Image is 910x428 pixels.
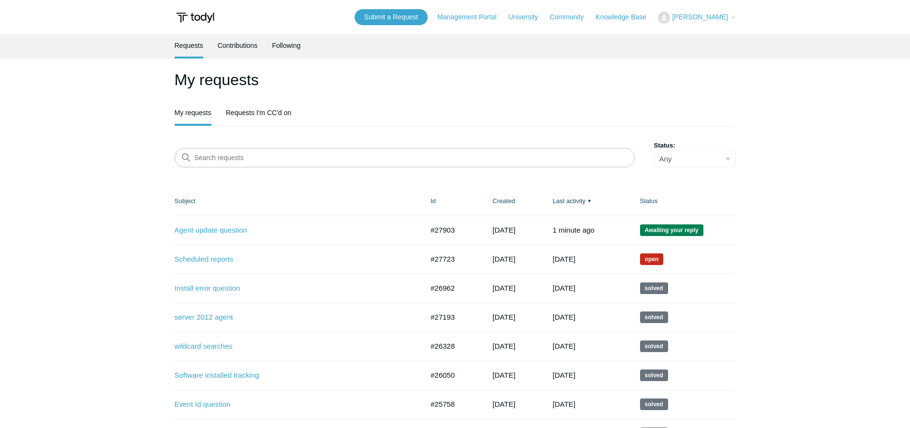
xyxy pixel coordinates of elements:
[175,399,409,410] a: Event Id question
[550,12,594,22] a: Community
[492,371,515,379] time: 07/09/2025, 14:46
[508,12,547,22] a: University
[640,224,703,236] span: We are waiting for you to respond
[175,34,203,57] a: Requests
[421,216,483,245] td: #27903
[492,197,515,205] a: Created
[175,341,409,352] a: wildcard searches
[492,255,515,263] time: 08/27/2025, 15:12
[552,226,595,234] time: 09/05/2025, 15:03
[552,255,575,263] time: 08/28/2025, 12:28
[654,141,736,150] label: Status:
[421,332,483,361] td: #26328
[492,313,515,321] time: 08/08/2025, 14:35
[658,12,735,24] button: [PERSON_NAME]
[175,283,409,294] a: Install error question
[492,400,515,408] time: 06/27/2025, 10:21
[640,369,668,381] span: This request has been solved
[175,312,409,323] a: server 2012 agent
[552,342,575,350] time: 08/13/2025, 18:02
[421,274,483,303] td: #26962
[492,226,515,234] time: 09/03/2025, 14:51
[672,13,728,21] span: [PERSON_NAME]
[272,34,300,57] a: Following
[640,282,668,294] span: This request has been solved
[421,390,483,419] td: #25758
[421,245,483,274] td: #27723
[640,311,668,323] span: This request has been solved
[437,12,506,22] a: Management Portal
[175,254,409,265] a: Scheduled reports
[587,197,592,205] span: ▼
[640,398,668,410] span: This request has been solved
[552,197,585,205] a: Last activity▼
[492,342,515,350] time: 07/17/2025, 10:58
[552,313,575,321] time: 08/22/2025, 11:03
[421,361,483,390] td: #26050
[175,148,635,167] input: Search requests
[218,34,258,57] a: Contributions
[175,9,216,27] img: Todyl Support Center Help Center home page
[492,284,515,292] time: 08/01/2025, 16:00
[226,102,291,124] a: Requests I'm CC'd on
[175,370,409,381] a: Software installed tracking
[421,187,483,216] th: Id
[630,187,736,216] th: Status
[355,9,428,25] a: Submit a Request
[552,400,575,408] time: 07/20/2025, 13:02
[421,303,483,332] td: #27193
[640,253,664,265] span: We are working on a response for you
[175,225,409,236] a: Agent update question
[596,12,656,22] a: Knowledge Base
[552,371,575,379] time: 08/03/2025, 11:02
[175,187,421,216] th: Subject
[552,284,575,292] time: 08/26/2025, 17:03
[175,102,211,124] a: My requests
[175,68,736,91] h1: My requests
[640,340,668,352] span: This request has been solved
